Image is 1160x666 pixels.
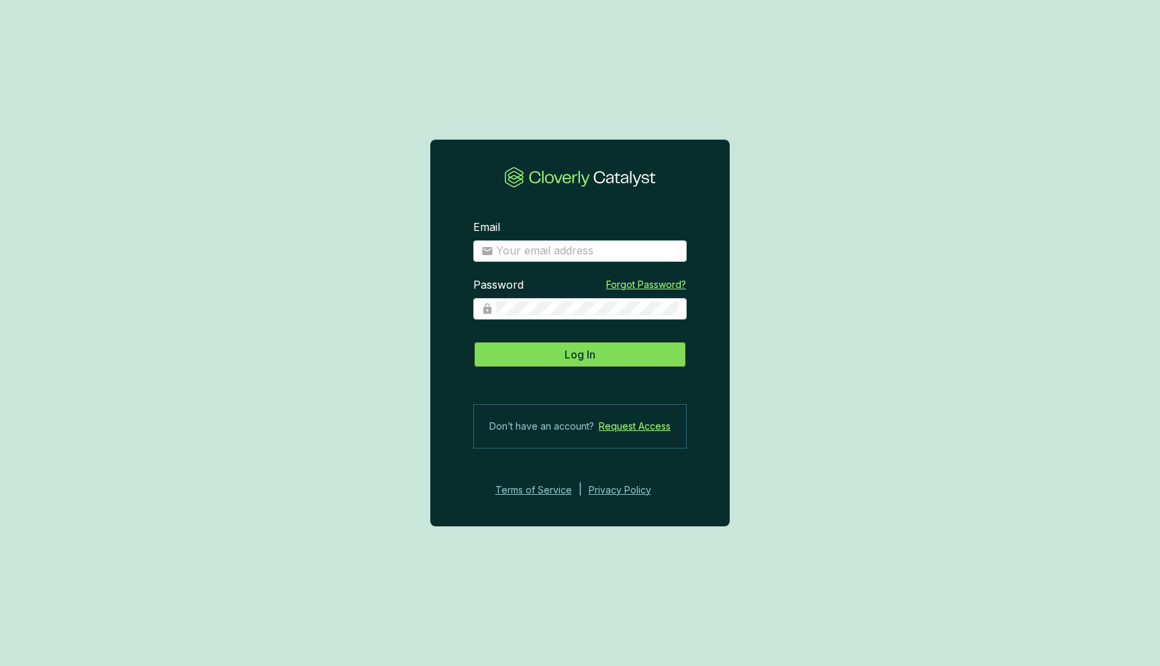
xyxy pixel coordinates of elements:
input: Email [496,244,679,258]
div: | [579,482,582,498]
a: Forgot Password? [606,278,686,291]
label: Email [473,220,500,235]
input: Password [496,301,679,316]
a: Privacy Policy [589,482,669,498]
label: Password [473,278,524,293]
span: Don’t have an account? [489,418,594,434]
button: Log In [473,341,687,368]
a: Request Access [599,418,671,434]
a: Terms of Service [491,482,572,498]
span: Log In [565,346,595,363]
